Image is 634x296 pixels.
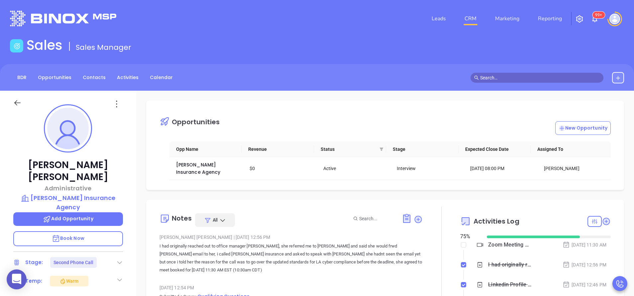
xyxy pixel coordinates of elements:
[59,277,78,285] div: Warm
[378,144,385,154] span: filter
[169,142,242,157] th: Opp Name
[47,108,89,149] img: profile-user
[234,235,235,240] span: |
[379,147,383,151] span: filter
[563,281,606,288] div: [DATE] 12:46 PM
[609,14,620,24] img: user
[25,257,43,267] div: Stage:
[27,37,62,53] h1: Sales
[492,12,522,25] a: Marketing
[13,159,123,183] p: [PERSON_NAME] [PERSON_NAME]
[429,12,449,25] a: Leads
[559,125,608,132] p: New Opportunity
[474,75,479,80] span: search
[592,12,605,18] sup: 100
[113,72,143,83] a: Activities
[531,142,603,157] th: Assigned To
[13,72,31,83] a: BDR
[13,193,123,212] a: [PERSON_NAME] Insurance Agency
[576,15,583,23] img: iconSetting
[146,72,177,83] a: Calendar
[460,233,478,241] div: 75 %
[488,260,532,270] div: I had originally reached out to office manager [PERSON_NAME], she referred me to [PERSON_NAME] an...
[53,257,94,268] div: Second Phone Call
[470,165,534,172] div: [DATE] 08:00 PM
[159,283,423,293] div: [DATE] 12:54 PM
[321,146,377,153] span: Status
[535,12,565,25] a: Reporting
[397,165,461,172] div: Interview
[10,11,116,26] img: logo
[462,12,479,25] a: CRM
[34,72,75,83] a: Opportunities
[488,280,532,290] div: Linkedin Profile not foundOther email:&nbsp;[EMAIL_ADDRESS][DOMAIN_NAME]
[172,215,192,222] div: Notes
[250,165,314,172] div: $0
[386,142,458,157] th: Stage
[159,232,423,242] div: [PERSON_NAME] [PERSON_NAME] [DATE] 12:56 PM
[591,15,599,23] img: iconNotification
[43,215,93,222] span: Add Opportunity
[52,235,84,242] span: Book Now
[459,142,531,157] th: Expected Close Date
[172,119,220,125] div: Opportunities
[323,165,387,172] div: Active
[480,74,600,81] input: Search…
[563,261,606,268] div: [DATE] 12:56 PM
[359,215,394,222] input: Search...
[79,72,110,83] a: Contacts
[13,184,123,193] p: Administrative
[176,161,221,175] a: [PERSON_NAME] Insurance Agency
[544,165,608,172] div: [PERSON_NAME]
[563,241,606,248] div: [DATE] 11:30 AM
[25,276,43,286] div: Temp:
[474,218,519,225] span: Activities Log
[159,242,423,274] p: I had originally reached out to office manager [PERSON_NAME], she referred me to [PERSON_NAME] an...
[213,217,218,223] span: All
[76,42,131,52] span: Sales Manager
[242,142,314,157] th: Revenue
[488,240,532,250] div: Zoom Meeting with [PERSON_NAME]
